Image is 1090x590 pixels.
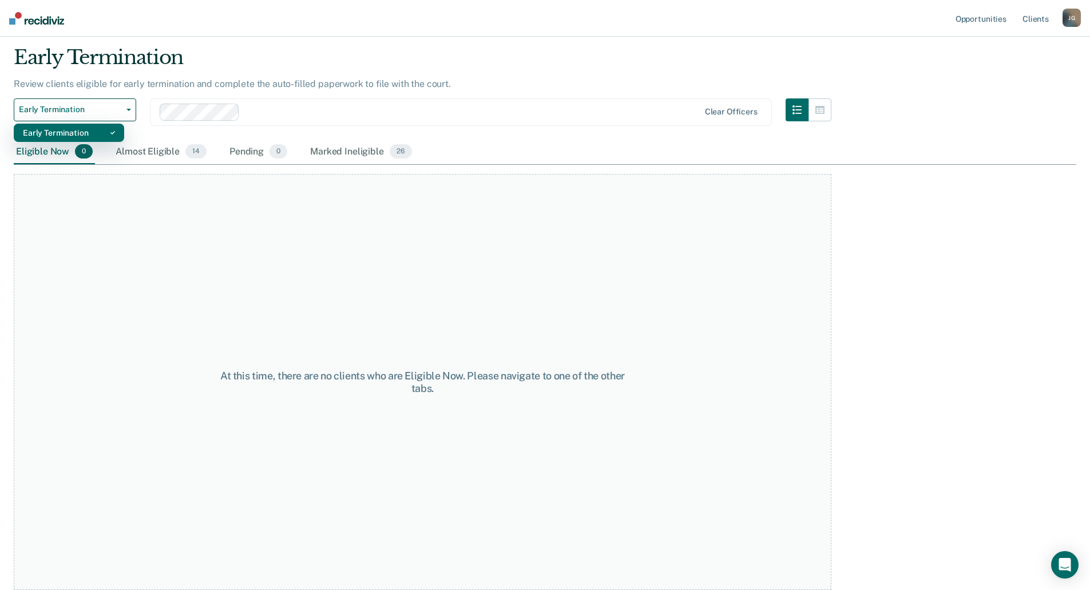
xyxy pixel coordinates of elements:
[19,105,122,114] span: Early Termination
[308,140,414,165] div: Marked Ineligible26
[1051,551,1079,579] div: Open Intercom Messenger
[14,46,831,78] div: Early Termination
[390,144,412,159] span: 26
[185,144,207,159] span: 14
[14,140,95,165] div: Eligible Now0
[227,140,290,165] div: Pending0
[1063,9,1081,27] button: JG
[75,144,93,159] span: 0
[14,98,136,121] button: Early Termination
[9,12,64,25] img: Recidiviz
[113,140,209,165] div: Almost Eligible14
[14,78,451,89] p: Review clients eligible for early termination and complete the auto-filled paperwork to file with...
[269,144,287,159] span: 0
[705,107,758,117] div: Clear officers
[219,370,627,394] div: At this time, there are no clients who are Eligible Now. Please navigate to one of the other tabs.
[23,124,115,142] div: Early Termination
[1063,9,1081,27] div: J G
